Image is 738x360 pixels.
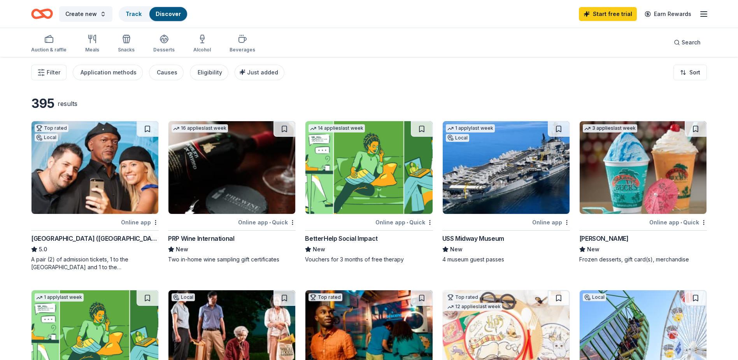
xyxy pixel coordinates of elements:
[689,68,700,77] span: Sort
[305,256,433,263] div: Vouchers for 3 months of free therapy
[172,124,228,132] div: 16 applies last week
[85,47,99,53] div: Meals
[269,219,271,226] span: •
[31,121,159,271] a: Image for Hollywood Wax Museum (Hollywood)Top ratedLocalOnline app[GEOGRAPHIC_DATA] ([GEOGRAPHIC_...
[190,65,228,80] button: Eligibility
[532,217,570,227] div: Online app
[126,11,142,17] a: Track
[442,234,504,243] div: USS Midway Museum
[59,6,112,22] button: Create new
[31,234,159,243] div: [GEOGRAPHIC_DATA] ([GEOGRAPHIC_DATA])
[31,5,53,23] a: Home
[121,217,159,227] div: Online app
[375,217,433,227] div: Online app Quick
[168,256,296,263] div: Two in-home wine sampling gift certificates
[680,219,682,226] span: •
[407,219,408,226] span: •
[583,124,637,132] div: 3 applies last week
[305,234,377,243] div: BetterHelp Social Impact
[446,293,480,301] div: Top rated
[587,245,600,254] span: New
[579,256,707,263] div: Frozen desserts, gift card(s), merchandise
[81,68,137,77] div: Application methods
[247,69,278,76] span: Just added
[153,31,175,57] button: Desserts
[579,121,707,263] a: Image for Bahama Buck's3 applieslast weekOnline app•Quick[PERSON_NAME]NewFrozen desserts, gift ca...
[668,35,707,50] button: Search
[118,31,135,57] button: Snacks
[583,293,606,301] div: Local
[673,65,707,80] button: Sort
[309,293,342,301] div: Top rated
[446,134,469,142] div: Local
[235,65,284,80] button: Just added
[73,65,143,80] button: Application methods
[238,217,296,227] div: Online app Quick
[313,245,325,254] span: New
[35,124,68,132] div: Top rated
[682,38,701,47] span: Search
[446,303,502,311] div: 12 applies last week
[168,234,234,243] div: PRP Wine International
[85,31,99,57] button: Meals
[65,9,97,19] span: Create new
[579,234,629,243] div: [PERSON_NAME]
[649,217,707,227] div: Online app Quick
[193,31,211,57] button: Alcohol
[309,124,365,132] div: 14 applies last week
[32,121,158,214] img: Image for Hollywood Wax Museum (Hollywood)
[153,47,175,53] div: Desserts
[198,68,222,77] div: Eligibility
[305,121,432,214] img: Image for BetterHelp Social Impact
[31,96,54,111] div: 395
[443,121,570,214] img: Image for USS Midway Museum
[193,47,211,53] div: Alcohol
[157,68,177,77] div: Causes
[119,6,188,22] button: TrackDiscover
[39,245,47,254] span: 5.0
[450,245,463,254] span: New
[230,31,255,57] button: Beverages
[640,7,696,21] a: Earn Rewards
[446,124,495,132] div: 1 apply last week
[230,47,255,53] div: Beverages
[168,121,295,214] img: Image for PRP Wine International
[31,256,159,271] div: A pair (2) of admission tickets, 1 to the [GEOGRAPHIC_DATA] and 1 to the [GEOGRAPHIC_DATA]
[58,99,77,108] div: results
[442,121,570,263] a: Image for USS Midway Museum1 applylast weekLocalOnline appUSS Midway MuseumNew4 museum guest passes
[579,7,637,21] a: Start free trial
[31,31,67,57] button: Auction & raffle
[35,293,84,302] div: 1 apply last week
[176,245,188,254] span: New
[31,65,67,80] button: Filter
[156,11,181,17] a: Discover
[442,256,570,263] div: 4 museum guest passes
[149,65,184,80] button: Causes
[47,68,60,77] span: Filter
[118,47,135,53] div: Snacks
[305,121,433,263] a: Image for BetterHelp Social Impact14 applieslast weekOnline app•QuickBetterHelp Social ImpactNewV...
[31,47,67,53] div: Auction & raffle
[168,121,296,263] a: Image for PRP Wine International16 applieslast weekOnline app•QuickPRP Wine InternationalNewTwo i...
[580,121,706,214] img: Image for Bahama Buck's
[35,134,58,141] div: Local
[172,293,195,301] div: Local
